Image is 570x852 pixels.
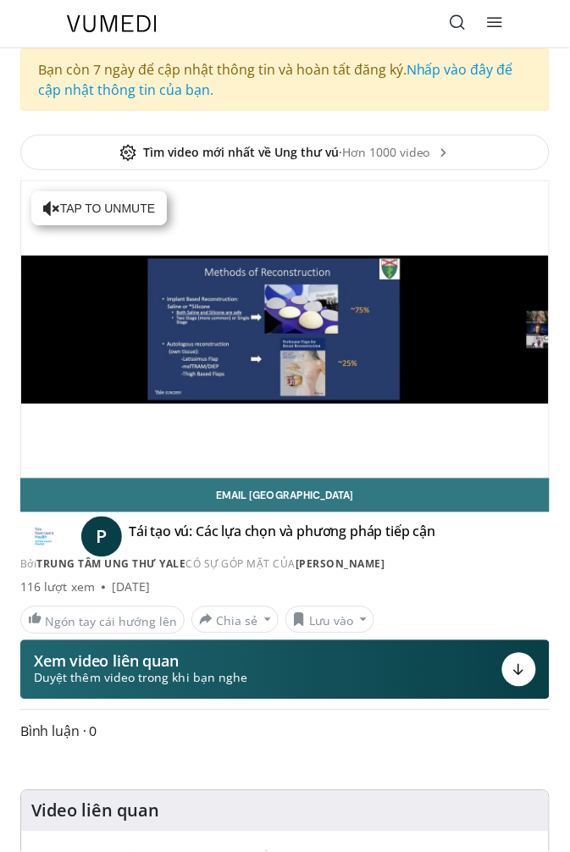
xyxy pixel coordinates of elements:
font: [DATE] [112,579,150,595]
font: 0 [90,722,97,741]
button: Xem video liên quan Duyệt thêm video trong khi bạn nghe [20,640,550,700]
a: Trung tâm Ung thư Yale [37,557,186,572]
button: Chia sẻ [191,606,279,633]
font: Tìm video mới nhất về Ung thư vú [143,144,339,160]
font: Video liên quan [31,799,159,822]
button: Lưu vào [285,606,375,633]
button: Tap to unmute [31,191,167,225]
img: Trung tâm Ung thư Yale [20,523,68,550]
font: Lưu vào [310,613,354,629]
font: Bình luận [20,722,80,741]
font: Tái tạo vú: Các lựa chọn và phương pháp tiếp cận [129,523,435,541]
a: Email [GEOGRAPHIC_DATA] [20,479,550,512]
font: 116 lượt xem [20,579,95,595]
a: [PERSON_NAME] [296,557,385,572]
a: P [81,517,122,557]
font: Email [GEOGRAPHIC_DATA] [216,490,354,501]
font: Bởi [20,557,37,572]
font: Duyệt thêm video trong khi bạn nghe [34,670,247,686]
a: Ngón tay cái hướng lên [20,606,185,635]
font: Xem video liên quan [34,651,179,672]
font: · [339,144,342,160]
a: Tìm video mới nhất về Ung thư vú·Hơn 1000 video [20,135,550,170]
img: Logo VuMedi [67,15,157,32]
font: P [97,524,108,549]
video-js: Video Player [21,181,549,478]
font: Ngón tay cái hướng lên [45,613,177,629]
font: Chia sẻ [216,613,257,629]
font: CÓ SỰ GÓP MẶT CỦA [186,557,296,572]
font: Hơn 1000 video [342,144,430,160]
font: Bạn còn 7 ngày để cập nhật thông tin và hoàn tất đăng ký. [38,60,407,79]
